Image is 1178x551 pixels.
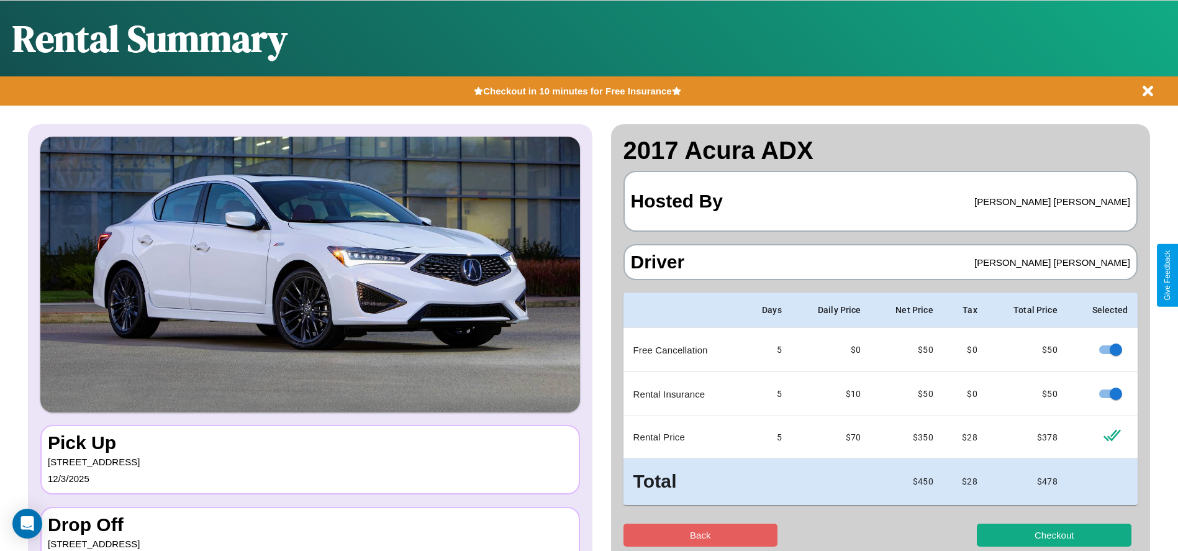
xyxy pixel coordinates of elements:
td: $ 450 [871,458,943,505]
th: Tax [943,293,987,328]
p: Free Cancellation [633,342,732,358]
td: 5 [742,416,792,458]
p: Rental Price [633,429,732,445]
p: [PERSON_NAME] [PERSON_NAME] [974,254,1130,271]
button: Checkout [977,524,1131,547]
th: Net Price [871,293,943,328]
p: Rental Insurance [633,386,732,403]
td: $ 50 [871,328,943,372]
td: $ 28 [943,416,987,458]
p: 12 / 3 / 2025 [48,470,573,487]
th: Total Price [987,293,1067,328]
b: Checkout in 10 minutes for Free Insurance [483,86,671,96]
td: $ 350 [871,416,943,458]
h2: 2017 Acura ADX [623,137,1138,165]
div: Open Intercom Messenger [12,509,42,539]
td: 5 [742,328,792,372]
h3: Driver [631,252,685,273]
td: $0 [943,372,987,416]
td: $ 50 [871,372,943,416]
td: $ 378 [987,416,1067,458]
h1: Rental Summary [12,13,288,64]
h3: Drop Off [48,514,573,535]
td: $ 28 [943,458,987,505]
th: Days [742,293,792,328]
table: simple table [623,293,1138,505]
p: [STREET_ADDRESS] [48,453,573,470]
td: $ 70 [792,416,871,458]
div: Give Feedback [1163,250,1172,301]
td: $ 478 [987,458,1067,505]
td: 5 [742,372,792,416]
td: $ 50 [987,328,1067,372]
td: $0 [943,328,987,372]
th: Daily Price [792,293,871,328]
td: $10 [792,372,871,416]
td: $ 50 [987,372,1067,416]
th: Selected [1067,293,1138,328]
h3: Total [633,468,732,495]
h3: Pick Up [48,432,573,453]
p: [PERSON_NAME] [PERSON_NAME] [974,193,1130,210]
h3: Hosted By [631,178,723,224]
td: $0 [792,328,871,372]
button: Back [623,524,778,547]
